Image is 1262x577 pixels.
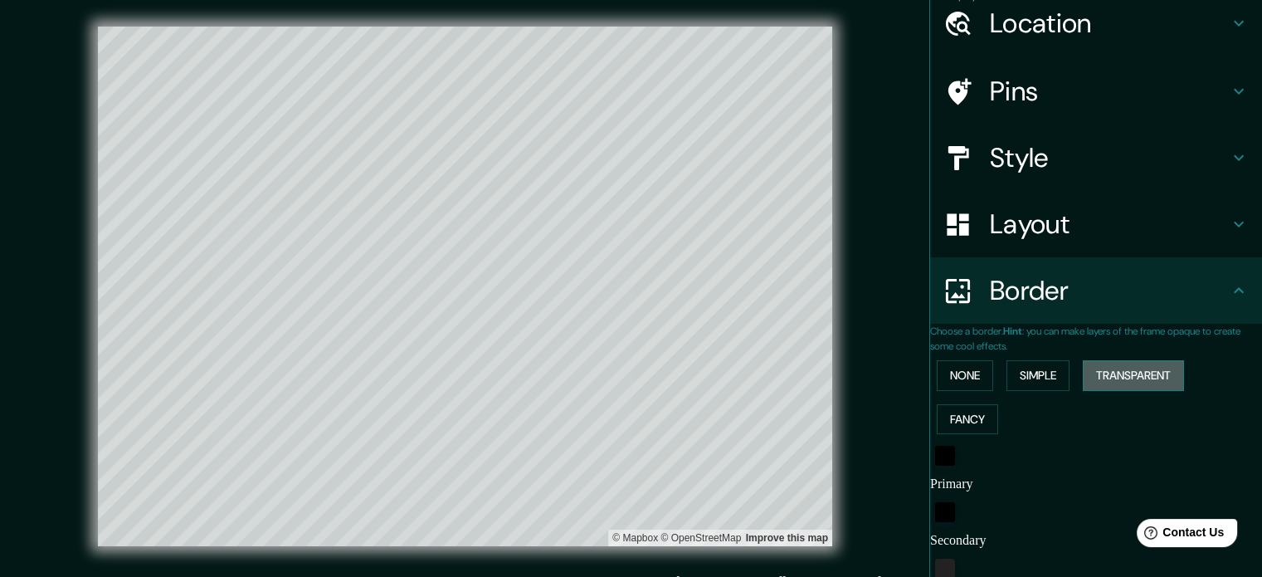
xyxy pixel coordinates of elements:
a: Mapbox [612,532,658,544]
div: Pins [930,58,1262,125]
button: Simple [1006,360,1070,391]
iframe: Help widget launcher [1114,512,1244,559]
b: Hint [1003,325,1022,338]
button: black [935,502,955,522]
div: Border [930,257,1262,324]
a: Map feedback [746,532,828,544]
h4: Style [990,141,1229,174]
button: Transparent [1083,360,1184,391]
p: Choose a border. : you can make layers of the frame opaque to create some cool effects. [930,324,1262,354]
div: Layout [930,191,1262,257]
div: Style [930,125,1262,191]
h4: Layout [990,208,1229,241]
h4: Border [990,274,1229,307]
a: OpenStreetMap [660,532,741,544]
h4: Location [990,7,1229,40]
button: black [935,446,955,466]
h4: Pins [990,75,1229,108]
button: None [937,360,993,391]
button: Fancy [937,404,998,435]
